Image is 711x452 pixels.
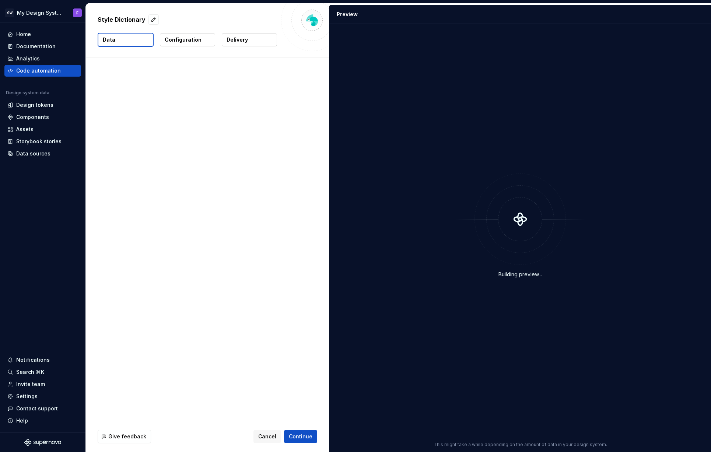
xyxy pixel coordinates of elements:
[6,90,49,96] div: Design system data
[4,148,81,160] a: Data sources
[16,381,45,388] div: Invite team
[4,99,81,111] a: Design tokens
[108,433,146,440] span: Give feedback
[98,430,151,443] button: Give feedback
[337,11,358,18] div: Preview
[16,55,40,62] div: Analytics
[4,403,81,414] button: Contact support
[4,111,81,123] a: Components
[253,430,281,443] button: Cancel
[17,9,64,17] div: My Design System
[498,271,542,278] div: Building preview...
[16,138,62,145] div: Storybook stories
[227,36,248,43] p: Delivery
[16,126,34,133] div: Assets
[76,10,78,16] div: F
[16,405,58,412] div: Contact support
[4,53,81,64] a: Analytics
[16,67,61,74] div: Code automation
[4,65,81,77] a: Code automation
[5,8,14,17] div: GW
[16,31,31,38] div: Home
[4,41,81,52] a: Documentation
[16,417,28,424] div: Help
[98,33,154,47] button: Data
[1,5,84,21] button: GWMy Design SystemF
[16,368,44,376] div: Search ⌘K
[4,366,81,378] button: Search ⌘K
[4,136,81,147] a: Storybook stories
[4,123,81,135] a: Assets
[222,33,277,46] button: Delivery
[16,356,50,364] div: Notifications
[98,15,146,24] p: Style Dictionary
[258,433,276,440] span: Cancel
[4,354,81,366] button: Notifications
[16,101,53,109] div: Design tokens
[165,36,202,43] p: Configuration
[4,378,81,390] a: Invite team
[4,415,81,427] button: Help
[16,43,56,50] div: Documentation
[103,36,115,43] p: Data
[24,439,61,446] svg: Supernova Logo
[4,28,81,40] a: Home
[160,33,215,46] button: Configuration
[16,393,38,400] div: Settings
[4,390,81,402] a: Settings
[284,430,317,443] button: Continue
[434,442,607,448] p: This might take a while depending on the amount of data in your design system.
[16,113,49,121] div: Components
[289,433,312,440] span: Continue
[16,150,50,157] div: Data sources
